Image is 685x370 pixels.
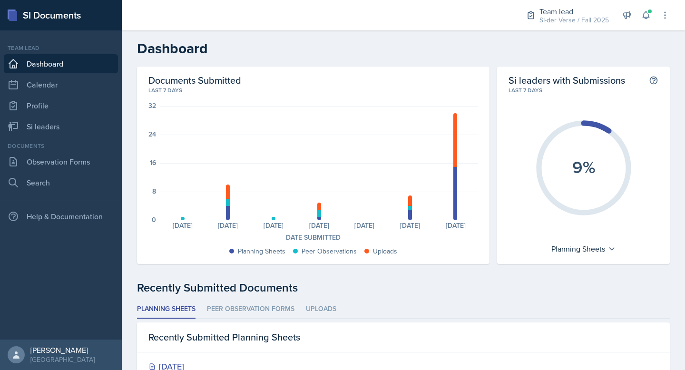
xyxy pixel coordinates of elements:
div: Last 7 days [509,86,658,95]
div: [DATE] [433,222,479,229]
div: 16 [150,159,156,166]
a: Search [4,173,118,192]
div: SI-der Verse / Fall 2025 [539,15,609,25]
li: Planning Sheets [137,300,196,319]
div: 8 [152,188,156,195]
a: Calendar [4,75,118,94]
div: 24 [148,131,156,137]
div: [DATE] [205,222,251,229]
div: Team lead [539,6,609,17]
div: [DATE] [296,222,342,229]
li: Uploads [306,300,336,319]
div: Last 7 days [148,86,478,95]
a: Si leaders [4,117,118,136]
div: [DATE] [251,222,296,229]
div: [PERSON_NAME] [30,345,95,355]
h2: Si leaders with Submissions [509,74,625,86]
div: [GEOGRAPHIC_DATA] [30,355,95,364]
div: Team lead [4,44,118,52]
text: 9% [572,155,595,179]
div: Peer Observations [302,246,357,256]
li: Peer Observation Forms [207,300,294,319]
div: [DATE] [342,222,388,229]
div: [DATE] [387,222,433,229]
div: Recently Submitted Planning Sheets [137,322,670,352]
a: Profile [4,96,118,115]
a: Observation Forms [4,152,118,171]
div: Documents [4,142,118,150]
h2: Dashboard [137,40,670,57]
div: Help & Documentation [4,207,118,226]
div: Date Submitted [148,233,478,243]
div: Recently Submitted Documents [137,279,670,296]
div: Planning Sheets [238,246,285,256]
div: [DATE] [160,222,205,229]
div: Planning Sheets [547,241,620,256]
h2: Documents Submitted [148,74,478,86]
div: Uploads [373,246,397,256]
a: Dashboard [4,54,118,73]
div: 0 [152,216,156,223]
div: 32 [148,102,156,109]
